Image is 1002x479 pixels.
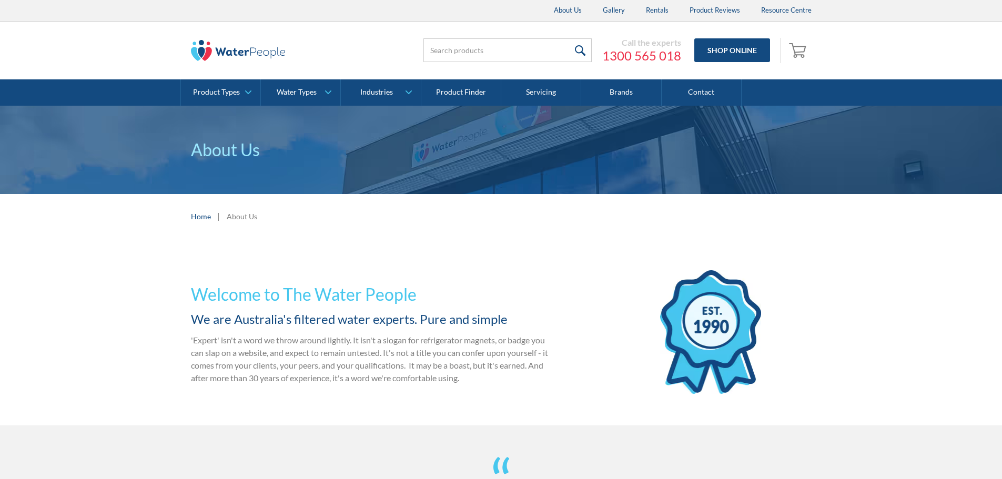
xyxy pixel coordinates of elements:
[602,37,681,48] div: Call the experts
[191,137,812,162] p: About Us
[660,270,761,394] img: ribbon icon
[360,88,393,97] div: Industries
[191,310,550,329] h2: We are Australia's filtered water experts. Pure and simple
[216,210,221,222] div: |
[662,79,742,106] a: Contact
[277,88,317,97] div: Water Types
[501,79,581,106] a: Servicing
[261,79,340,106] a: Water Types
[191,211,211,222] a: Home
[191,282,550,307] h1: Welcome to The Water People
[341,79,420,106] a: Industries
[227,211,257,222] div: About Us
[423,38,592,62] input: Search products
[181,79,260,106] a: Product Types
[191,334,550,384] p: 'Expert' isn't a word we throw around lightly. It isn't a slogan for refrigerator magnets, or bad...
[193,88,240,97] div: Product Types
[581,79,661,106] a: Brands
[694,38,770,62] a: Shop Online
[421,79,501,106] a: Product Finder
[191,40,286,61] img: The Water People
[602,48,681,64] a: 1300 565 018
[789,42,809,58] img: shopping cart
[786,38,812,63] a: Open empty cart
